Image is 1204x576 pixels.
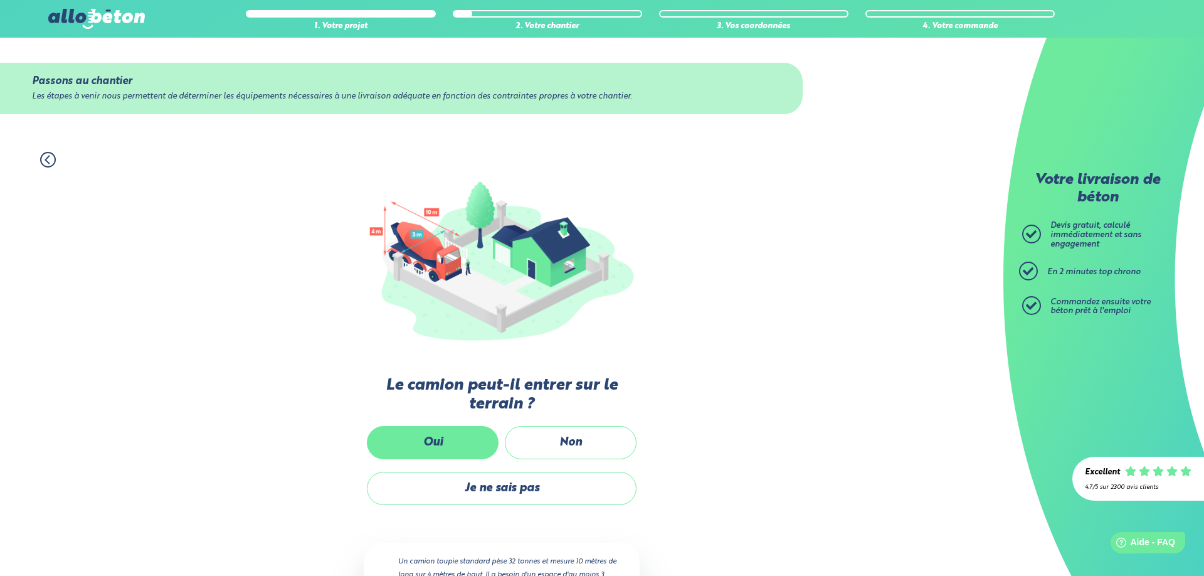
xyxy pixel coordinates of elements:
p: Votre livraison de béton [1025,172,1170,206]
div: Passons au chantier [32,75,771,87]
span: En 2 minutes top chrono [1047,268,1141,276]
label: Non [505,426,636,459]
div: 2. Votre chantier [453,22,642,31]
div: Les étapes à venir nous permettent de déterminer les équipements nécessaires à une livraison adéq... [32,92,771,102]
iframe: Help widget launcher [1092,527,1190,562]
div: Excellent [1085,468,1120,477]
img: allobéton [48,9,145,29]
label: Je ne sais pas [367,472,636,505]
div: 3. Vos coordonnées [659,22,848,31]
span: Commandez ensuite votre béton prêt à l'emploi [1050,298,1151,316]
div: 1. Votre projet [246,22,435,31]
label: Le camion peut-il entrer sur le terrain ? [364,376,640,413]
div: 4.7/5 sur 2300 avis clients [1085,484,1191,491]
div: 4. Votre commande [865,22,1055,31]
label: Oui [367,426,499,459]
span: Devis gratuit, calculé immédiatement et sans engagement [1050,221,1141,248]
